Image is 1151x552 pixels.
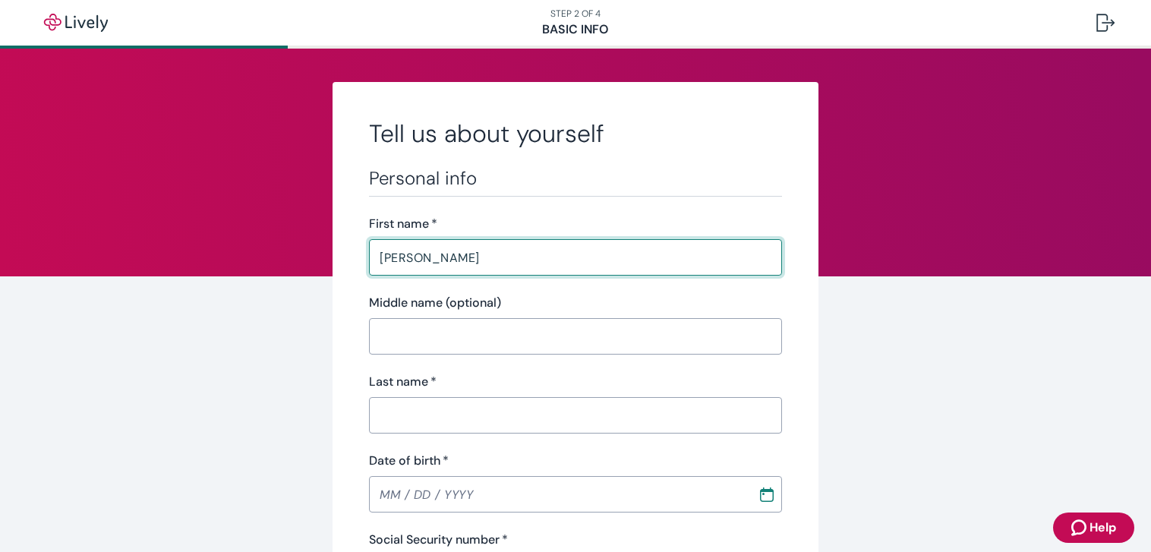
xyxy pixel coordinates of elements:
svg: Zendesk support icon [1071,519,1090,537]
label: Date of birth [369,452,449,470]
svg: Calendar [759,487,774,502]
label: Middle name (optional) [369,294,501,312]
button: Choose date [753,481,780,508]
label: First name [369,215,437,233]
h2: Tell us about yourself [369,118,782,149]
span: Help [1090,519,1116,537]
img: Lively [33,14,118,32]
button: Log out [1084,5,1127,41]
h3: Personal info [369,167,782,190]
button: Zendesk support iconHelp [1053,513,1134,543]
input: MM / DD / YYYY [369,479,747,509]
label: Social Security number [369,531,508,549]
label: Last name [369,373,437,391]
